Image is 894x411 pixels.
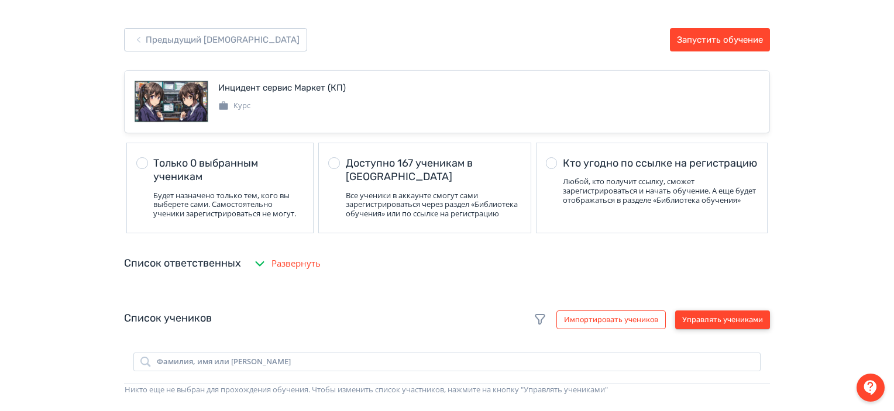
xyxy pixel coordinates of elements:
div: Любой, кто получит ссылку, сможет зарегистрироваться и начать обучение. А еще будет отображаться ... [563,177,758,205]
button: Запустить обучение [670,28,770,51]
div: Только 0 выбранным ученикам [153,157,304,184]
div: Список учеников [124,310,770,329]
button: Развернуть [250,252,323,275]
div: Курс [218,100,250,112]
div: Инцидент сервис Маркет (КП) [218,81,346,95]
span: Развернуть [271,257,321,270]
button: Импортировать учеников [556,310,666,329]
div: Кто угодно по ссылке на регистрацию [563,157,758,170]
button: Управлять учениками [675,310,770,329]
div: Доступно 167 ученикам в [GEOGRAPHIC_DATA] [346,157,521,184]
div: Все ученики в аккаунте смогут сами зарегистрироваться через раздел «Библиотека обучения» или по с... [346,191,521,219]
div: Список ответственных [124,255,241,271]
div: Будет назначено только тем, кого вы выберете сами. Самостоятельно ученики зарегистрироваться не м... [153,191,304,219]
button: Предыдущий [DEMOGRAPHIC_DATA] [124,28,307,51]
div: Никто еще не выбран для прохождения обучения. Чтобы изменить список участников, нажмите на кнопку... [125,384,769,396]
